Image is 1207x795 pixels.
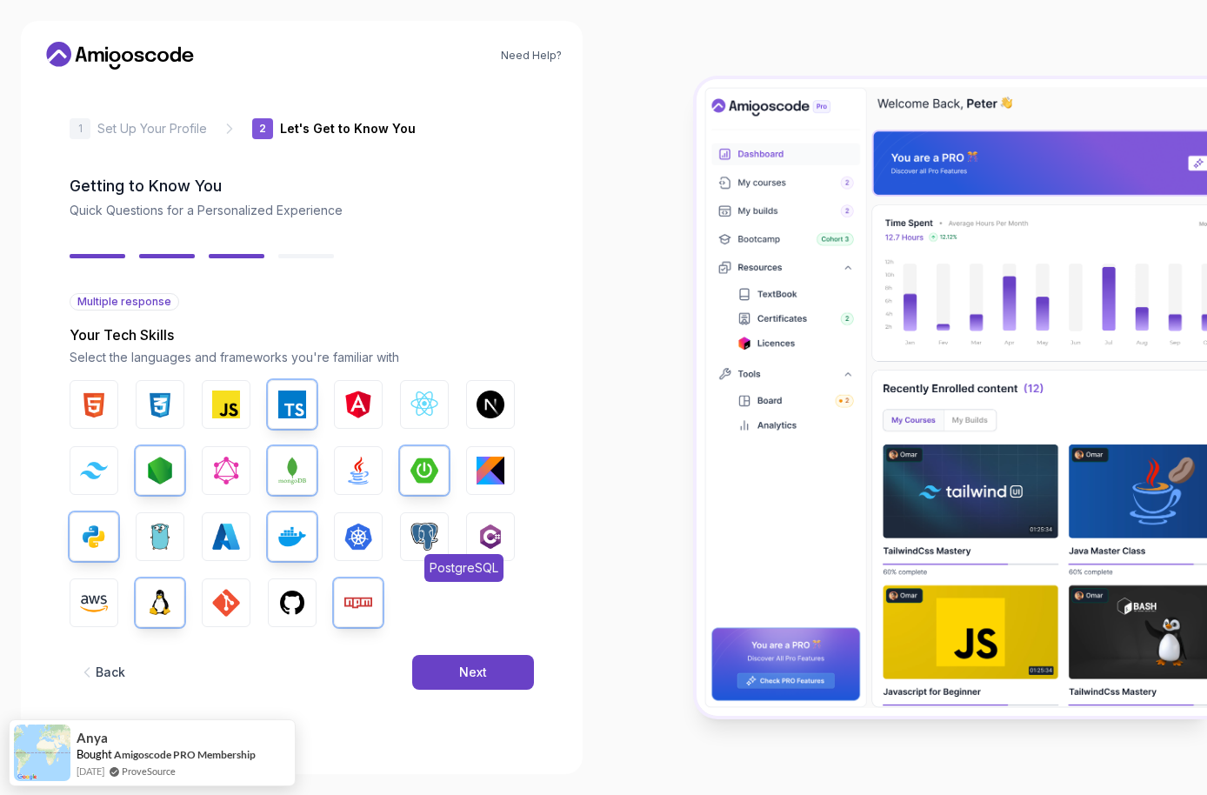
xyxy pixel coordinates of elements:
p: Quick Questions for a Personalized Experience [70,202,534,219]
button: PostgreSQLPostgreSQL [400,512,449,561]
button: TypeScript [268,380,317,429]
img: Spring Boot [410,457,438,484]
button: Java [334,446,383,495]
img: MongoDB [278,457,306,484]
img: Npm [344,589,372,617]
span: [DATE] [77,764,104,778]
button: Next [412,655,534,690]
img: PostgreSQL [410,523,438,551]
img: Go [146,523,174,551]
img: Java [344,457,372,484]
button: Docker [268,512,317,561]
button: AWS [70,578,118,627]
div: Next [459,664,487,681]
a: Amigoscode PRO Membership [114,747,256,762]
button: GitHub [268,578,317,627]
button: GraphQL [202,446,250,495]
button: Node.js [136,446,184,495]
p: Your Tech Skills [70,324,534,345]
img: GIT [212,589,240,617]
button: C# [466,512,515,561]
img: Angular [344,391,372,418]
img: C# [477,523,504,551]
p: Let's Get to Know You [280,120,416,137]
img: provesource social proof notification image [14,725,70,781]
span: Multiple response [77,295,171,309]
span: Anya [77,731,108,745]
button: Azure [202,512,250,561]
button: Next.js [466,380,515,429]
img: JavaScript [212,391,240,418]
img: GraphQL [212,457,240,484]
img: CSS [146,391,174,418]
img: Amigoscode Dashboard [697,79,1207,715]
button: Kubernetes [334,512,383,561]
button: MongoDB [268,446,317,495]
p: Set Up Your Profile [97,120,207,137]
p: 2 [259,124,266,134]
img: Docker [278,523,306,551]
div: Back [96,664,125,681]
button: Back [70,655,134,690]
button: HTML [70,380,118,429]
img: AWS [80,589,108,617]
p: Select the languages and frameworks you're familiar with [70,349,534,366]
img: Next.js [477,391,504,418]
img: Tailwind CSS [80,462,108,478]
button: JavaScript [202,380,250,429]
button: GIT [202,578,250,627]
span: Bought [77,747,112,761]
p: 1 [78,124,83,134]
img: Python [80,523,108,551]
img: Kubernetes [344,523,372,551]
button: CSS [136,380,184,429]
img: Kotlin [477,457,504,484]
span: PostgreSQL [424,554,503,582]
button: Kotlin [466,446,515,495]
button: Linux [136,578,184,627]
button: Angular [334,380,383,429]
button: Go [136,512,184,561]
a: ProveSource [122,764,176,778]
button: React.js [400,380,449,429]
a: Home link [42,42,198,70]
a: Need Help? [501,49,562,63]
button: Python [70,512,118,561]
button: Spring Boot [400,446,449,495]
img: Azure [212,523,240,551]
img: HTML [80,391,108,418]
img: React.js [410,391,438,418]
button: Npm [334,578,383,627]
img: Linux [146,589,174,617]
img: TypeScript [278,391,306,418]
img: GitHub [278,589,306,617]
button: Tailwind CSS [70,446,118,495]
img: Node.js [146,457,174,484]
h2: Getting to Know You [70,174,534,198]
